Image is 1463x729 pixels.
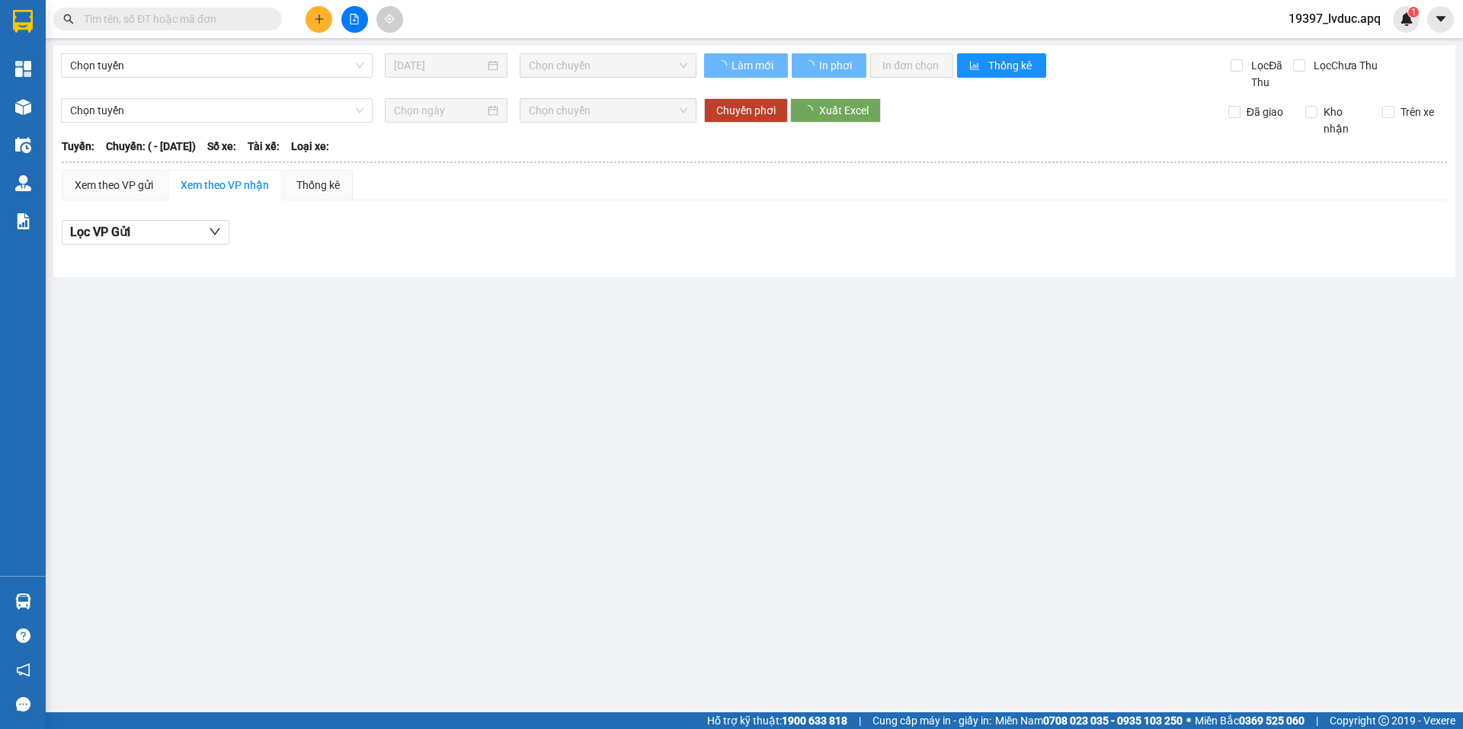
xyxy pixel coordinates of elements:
span: notification [16,663,30,677]
span: bar-chart [969,60,982,72]
span: Chọn chuyến [529,99,687,122]
span: Làm mới [731,57,776,74]
button: file-add [341,6,368,33]
span: aim [384,14,395,24]
input: 11/10/2025 [394,57,485,74]
button: Xuất Excel [790,98,881,123]
img: warehouse-icon [15,137,31,153]
span: Chọn tuyến [70,54,363,77]
div: Xem theo VP gửi [75,177,153,193]
div: Xem theo VP nhận [181,177,269,193]
button: bar-chartThống kê [957,53,1046,78]
span: Miền Bắc [1195,712,1305,729]
span: file-add [349,14,360,24]
span: Lọc Đã Thu [1245,57,1292,91]
span: loading [804,60,817,71]
span: Miền Nam [995,712,1183,729]
span: question-circle [16,628,30,643]
button: Làm mới [704,53,788,78]
img: warehouse-icon [15,99,31,115]
span: loading [716,60,729,71]
span: copyright [1378,715,1389,726]
button: In phơi [792,53,866,78]
button: aim [376,6,403,33]
span: Tài xế: [248,138,280,155]
div: Thống kê [296,177,340,193]
span: message [16,697,30,711]
span: Trên xe [1394,104,1440,120]
span: 19397_lvduc.apq [1276,9,1393,28]
span: Hỗ trợ kỹ thuật: [707,712,847,729]
span: Số xe: [207,138,236,155]
span: Lọc Chưa Thu [1308,57,1380,74]
img: solution-icon [15,213,31,229]
input: Tìm tên, số ĐT hoặc mã đơn [84,11,264,27]
span: Chuyến: ( - [DATE]) [106,138,196,155]
span: plus [314,14,325,24]
span: Đã giao [1241,104,1289,120]
img: warehouse-icon [15,175,31,191]
span: Cung cấp máy in - giấy in: [872,712,991,729]
span: | [859,712,861,729]
button: caret-down [1427,6,1454,33]
span: Lọc VP Gửi [70,222,130,241]
strong: 0369 525 060 [1239,715,1305,727]
button: plus [306,6,332,33]
button: Lọc VP Gửi [62,220,229,245]
span: down [209,225,221,238]
b: Tuyến: [62,140,94,152]
span: Chọn tuyến [70,99,363,122]
button: Chuyển phơi [704,98,788,123]
input: Chọn ngày [394,102,485,119]
span: Loại xe: [291,138,329,155]
strong: 0708 023 035 - 0935 103 250 [1043,715,1183,727]
span: search [63,14,74,24]
span: Thống kê [988,57,1034,74]
img: icon-new-feature [1400,12,1413,26]
button: In đơn chọn [870,53,953,78]
span: In phơi [819,57,854,74]
sup: 1 [1408,7,1419,18]
img: dashboard-icon [15,61,31,77]
span: Chọn chuyến [529,54,687,77]
span: Kho nhận [1317,104,1371,137]
strong: 1900 633 818 [782,715,847,727]
span: 1 [1410,7,1416,18]
img: logo-vxr [13,10,33,33]
span: caret-down [1434,12,1448,26]
span: ⚪️ [1186,718,1191,724]
span: | [1316,712,1318,729]
img: warehouse-icon [15,593,31,609]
